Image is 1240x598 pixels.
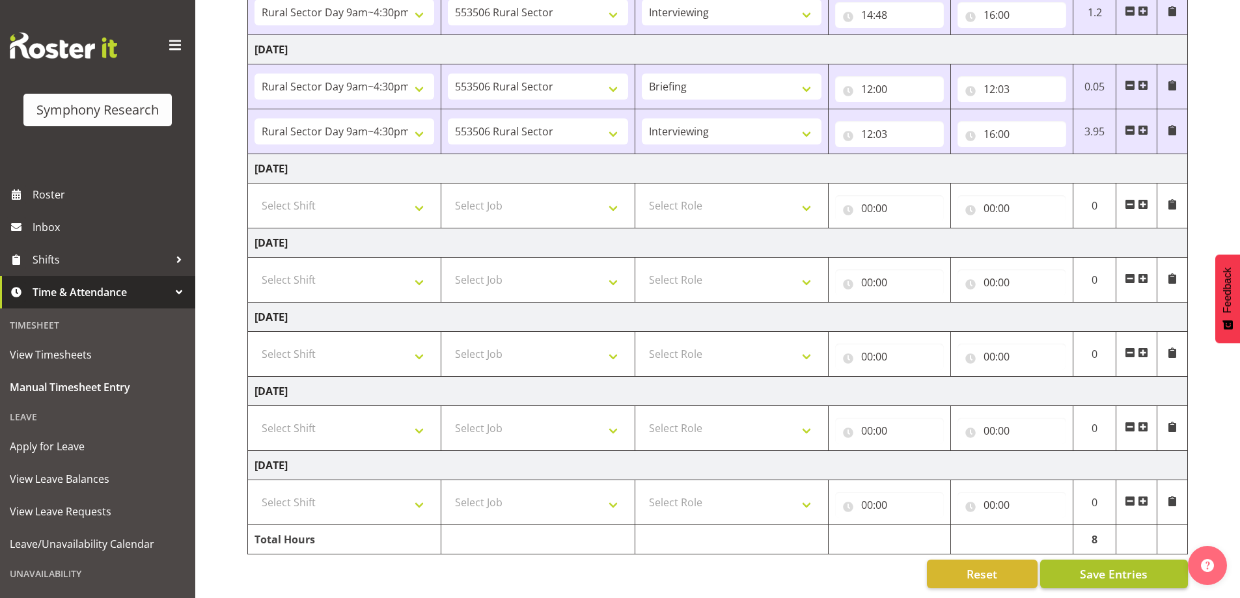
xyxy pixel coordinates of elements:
[958,344,1066,370] input: Click to select...
[33,185,189,204] span: Roster
[1080,565,1148,582] span: Save Entries
[1040,560,1188,588] button: Save Entries
[248,525,441,554] td: Total Hours
[835,76,944,102] input: Click to select...
[3,371,192,403] a: Manual Timesheet Entry
[1073,332,1116,377] td: 0
[33,282,169,302] span: Time & Attendance
[3,463,192,495] a: View Leave Balances
[1073,525,1116,554] td: 8
[1201,559,1214,572] img: help-xxl-2.png
[10,377,186,397] span: Manual Timesheet Entry
[958,269,1066,295] input: Click to select...
[3,528,192,560] a: Leave/Unavailability Calendar
[10,33,117,59] img: Rosterit website logo
[1073,183,1116,228] td: 0
[3,403,192,430] div: Leave
[10,437,186,456] span: Apply for Leave
[958,418,1066,444] input: Click to select...
[1222,267,1233,313] span: Feedback
[3,495,192,528] a: View Leave Requests
[1073,480,1116,525] td: 0
[10,345,186,364] span: View Timesheets
[3,338,192,371] a: View Timesheets
[10,534,186,554] span: Leave/Unavailability Calendar
[10,502,186,521] span: View Leave Requests
[835,418,944,444] input: Click to select...
[3,560,192,587] div: Unavailability
[248,228,1188,258] td: [DATE]
[958,121,1066,147] input: Click to select...
[927,560,1038,588] button: Reset
[248,303,1188,332] td: [DATE]
[3,312,192,338] div: Timesheet
[958,195,1066,221] input: Click to select...
[835,195,944,221] input: Click to select...
[248,154,1188,183] td: [DATE]
[33,250,169,269] span: Shifts
[967,565,997,582] span: Reset
[835,492,944,518] input: Click to select...
[10,469,186,489] span: View Leave Balances
[1073,258,1116,303] td: 0
[835,2,944,28] input: Click to select...
[958,76,1066,102] input: Click to select...
[1215,254,1240,343] button: Feedback - Show survey
[248,377,1188,406] td: [DATE]
[1073,64,1116,109] td: 0.05
[33,217,189,237] span: Inbox
[36,100,159,120] div: Symphony Research
[958,2,1066,28] input: Click to select...
[1073,406,1116,451] td: 0
[3,430,192,463] a: Apply for Leave
[248,451,1188,480] td: [DATE]
[1073,109,1116,154] td: 3.95
[835,269,944,295] input: Click to select...
[835,121,944,147] input: Click to select...
[248,35,1188,64] td: [DATE]
[958,492,1066,518] input: Click to select...
[835,344,944,370] input: Click to select...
